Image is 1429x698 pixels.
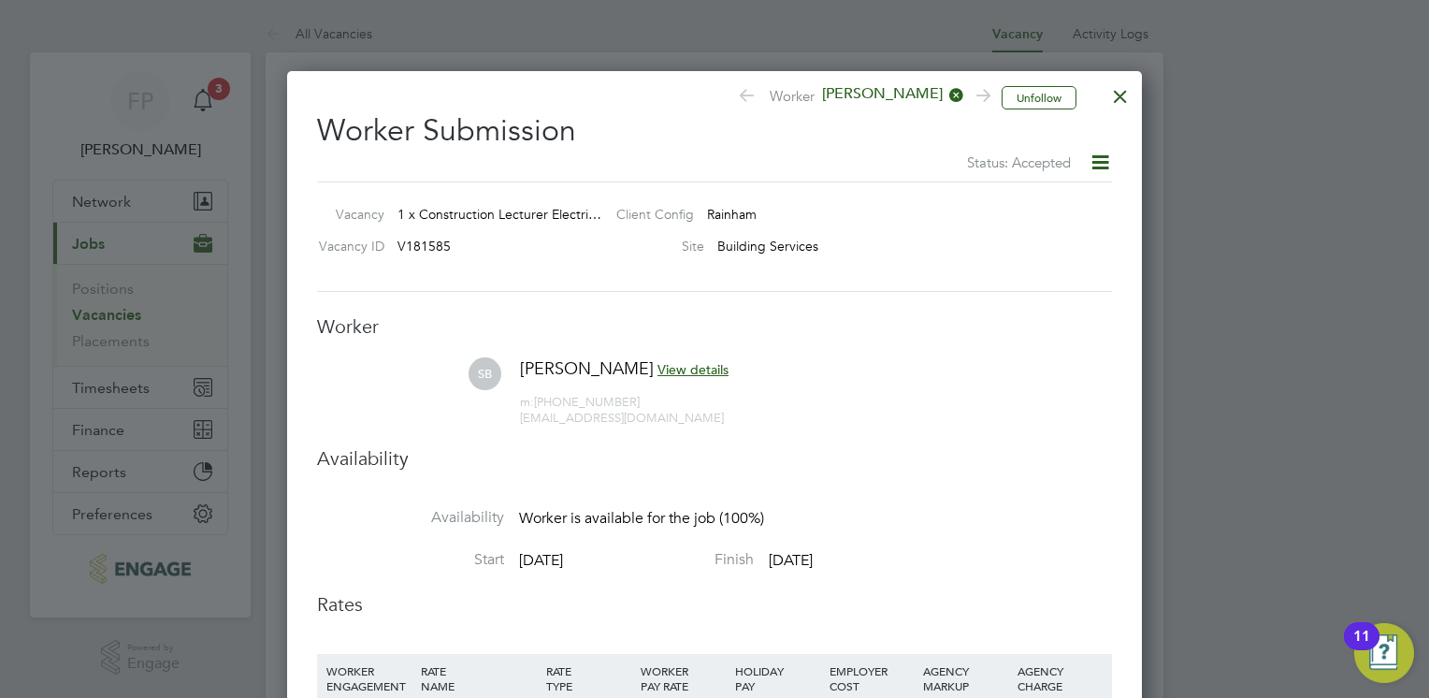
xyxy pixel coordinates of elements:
[397,206,601,223] span: 1 x Construction Lecturer Electri…
[717,238,818,254] span: Building Services
[707,206,757,223] span: Rainham
[520,410,724,426] span: [EMAIL_ADDRESS][DOMAIN_NAME]
[519,509,764,528] span: Worker is available for the job (100%)
[520,394,640,410] span: [PHONE_NUMBER]
[317,592,1112,617] h3: Rates
[310,238,384,254] label: Vacancy ID
[967,153,1071,171] span: Status: Accepted
[317,508,504,528] label: Availability
[769,551,813,570] span: [DATE]
[815,84,964,105] span: [PERSON_NAME]
[1002,86,1076,110] button: Unfollow
[567,550,754,570] label: Finish
[1354,623,1414,683] button: Open Resource Center, 11 new notifications
[520,394,534,410] span: m:
[317,97,1112,174] h2: Worker Submission
[520,357,654,379] span: [PERSON_NAME]
[657,361,729,378] span: View details
[317,446,1112,471] h3: Availability
[1353,636,1370,661] div: 11
[317,314,1112,339] h3: Worker
[397,238,451,254] span: V181585
[601,206,694,223] label: Client Config
[317,550,504,570] label: Start
[519,551,563,570] span: [DATE]
[601,238,704,254] label: Site
[469,357,501,390] span: SB
[737,84,988,110] span: Worker
[310,206,384,223] label: Vacancy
